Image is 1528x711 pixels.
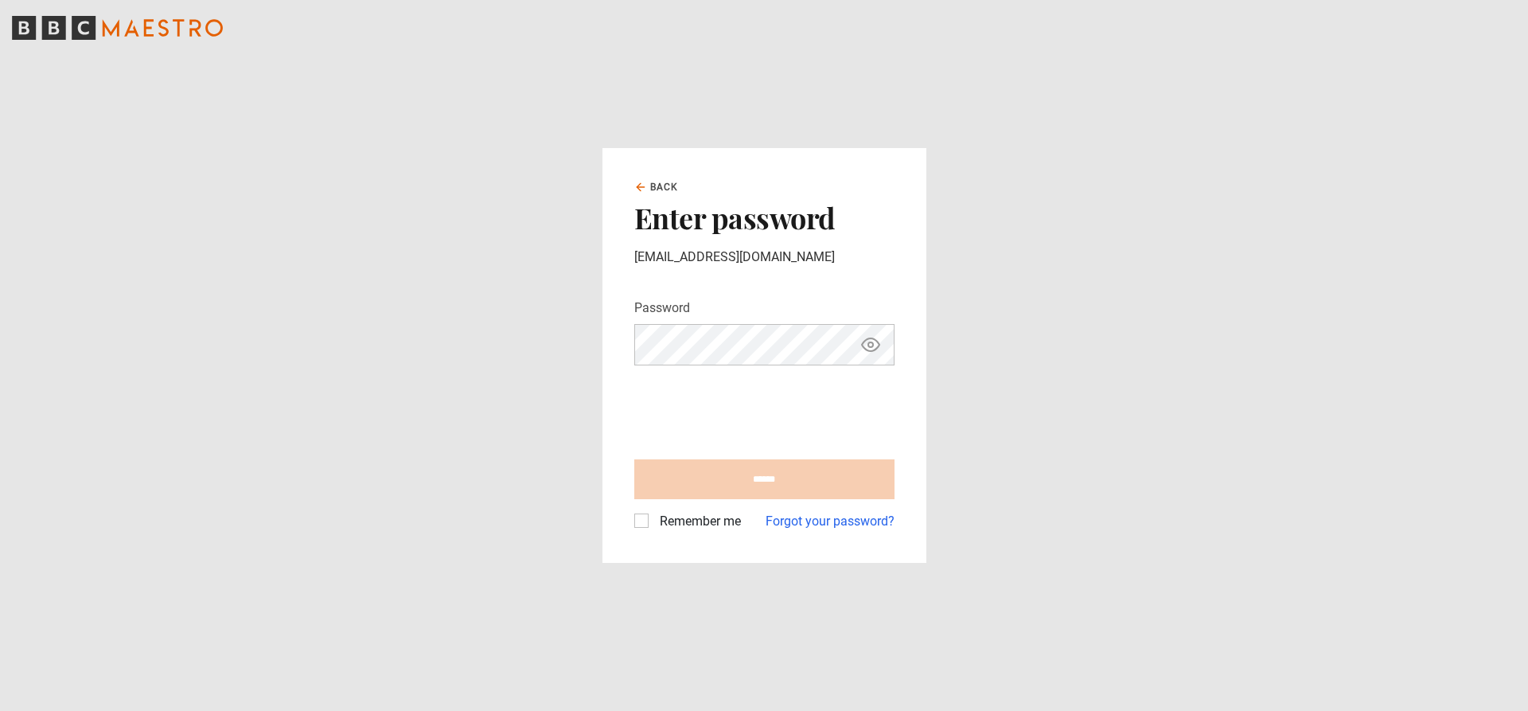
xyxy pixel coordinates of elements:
a: Back [634,180,679,194]
label: Password [634,299,690,318]
label: Remember me [653,512,741,531]
iframe: reCAPTCHA [634,378,876,440]
svg: BBC Maestro [12,16,223,40]
p: [EMAIL_ADDRESS][DOMAIN_NAME] [634,248,895,267]
h2: Enter password [634,201,895,234]
a: Forgot your password? [766,512,895,531]
span: Back [650,180,679,194]
button: Show password [857,331,884,359]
